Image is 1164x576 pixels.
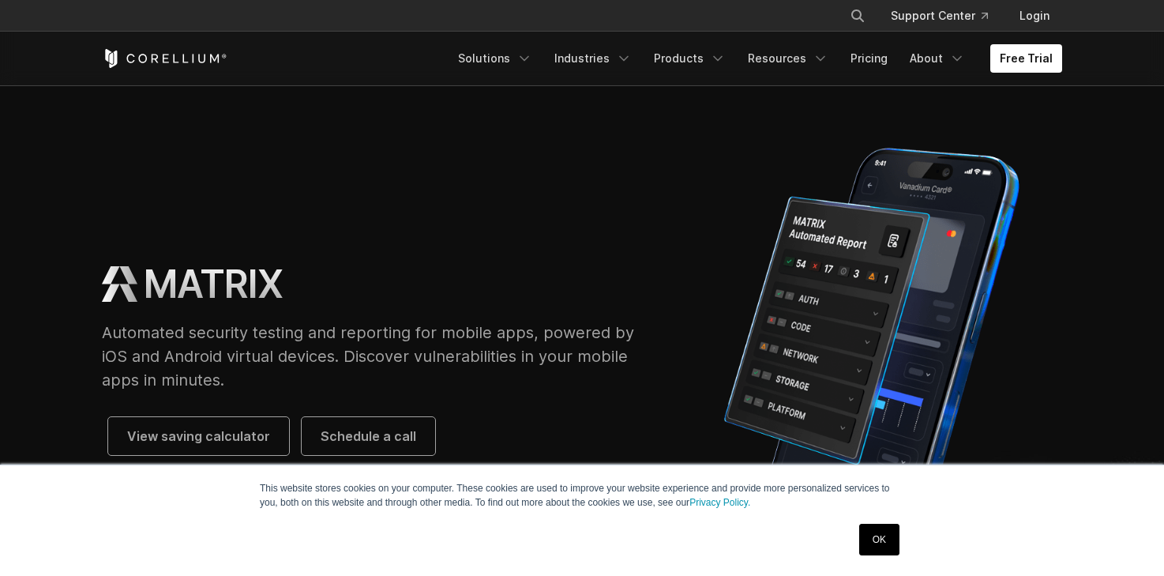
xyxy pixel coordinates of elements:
[102,266,137,302] img: MATRIX Logo
[900,44,974,73] a: About
[831,2,1062,30] div: Navigation Menu
[545,44,641,73] a: Industries
[108,417,289,455] a: View saving calculator
[738,44,838,73] a: Resources
[260,481,904,510] p: This website stores cookies on your computer. These cookies are used to improve your website expe...
[859,524,899,555] a: OK
[302,417,435,455] a: Schedule a call
[449,44,1062,73] div: Navigation Menu
[449,44,542,73] a: Solutions
[841,44,897,73] a: Pricing
[644,44,735,73] a: Products
[689,497,750,508] a: Privacy Policy.
[144,261,283,308] h1: MATRIX
[843,2,872,30] button: Search
[878,2,1001,30] a: Support Center
[102,321,649,392] p: Automated security testing and reporting for mobile apps, powered by iOS and Android virtual devi...
[990,44,1062,73] a: Free Trial
[127,427,270,446] span: View saving calculator
[1007,2,1062,30] a: Login
[321,427,416,446] span: Schedule a call
[102,49,227,68] a: Corellium Home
